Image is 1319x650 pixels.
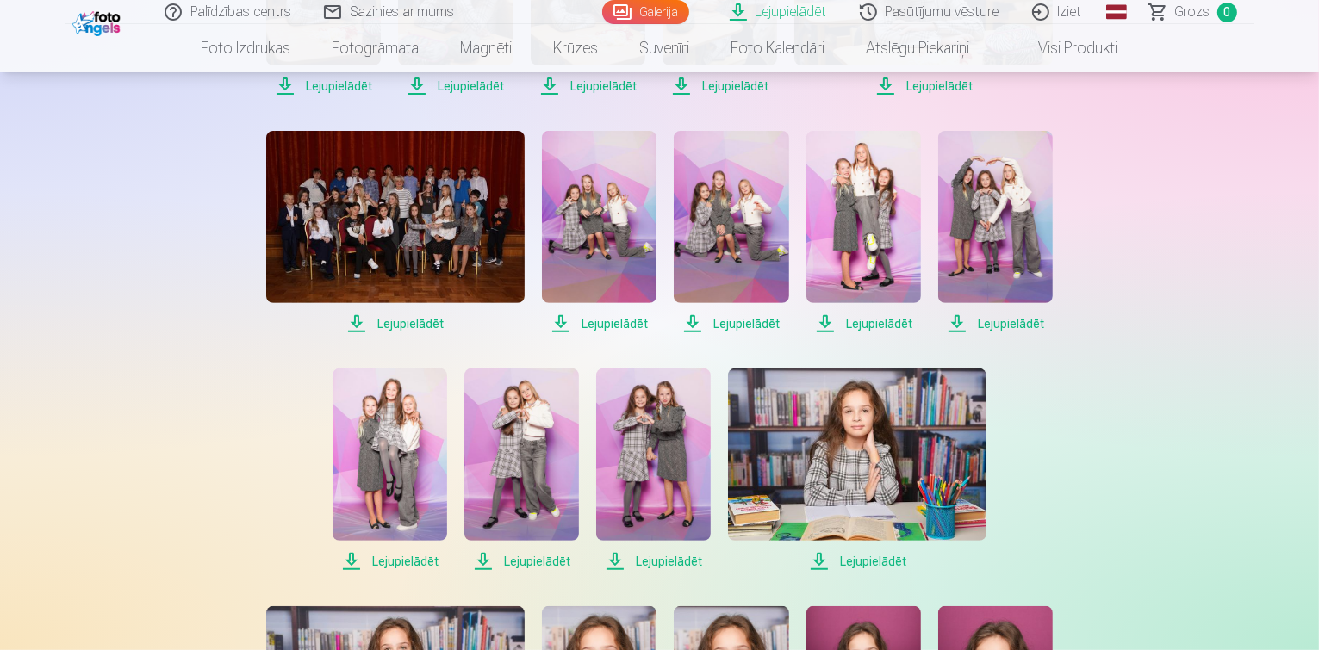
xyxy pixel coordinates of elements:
a: Lejupielādēt [806,131,921,334]
img: /fa1 [72,7,125,36]
a: Krūzes [533,24,619,72]
a: Lejupielādēt [333,368,447,572]
span: Grozs [1175,2,1210,22]
span: Lejupielādēt [596,551,711,572]
span: Lejupielādēt [266,313,525,334]
a: Fotogrāmata [312,24,440,72]
span: Lejupielādēt [266,76,381,96]
span: Lejupielādēt [794,76,1053,96]
span: 0 [1217,3,1237,22]
a: Atslēgu piekariņi [846,24,991,72]
a: Magnēti [440,24,533,72]
span: Lejupielādēt [674,313,788,334]
a: Lejupielādēt [728,368,986,572]
span: Lejupielādēt [333,551,447,572]
a: Visi produkti [991,24,1139,72]
a: Foto izdrukas [181,24,312,72]
span: Lejupielādēt [663,76,777,96]
span: Lejupielādēt [806,313,921,334]
span: Lejupielādēt [728,551,986,572]
a: Lejupielādēt [464,368,579,572]
span: Lejupielādēt [464,551,579,572]
a: Suvenīri [619,24,711,72]
a: Foto kalendāri [711,24,846,72]
a: Lejupielādēt [266,131,525,334]
span: Lejupielādēt [938,313,1053,334]
a: Lejupielādēt [674,131,788,334]
span: Lejupielādēt [542,313,656,334]
a: Lejupielādēt [938,131,1053,334]
span: Lejupielādēt [531,76,645,96]
a: Lejupielādēt [596,368,711,572]
span: Lejupielādēt [398,76,513,96]
a: Lejupielādēt [542,131,656,334]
